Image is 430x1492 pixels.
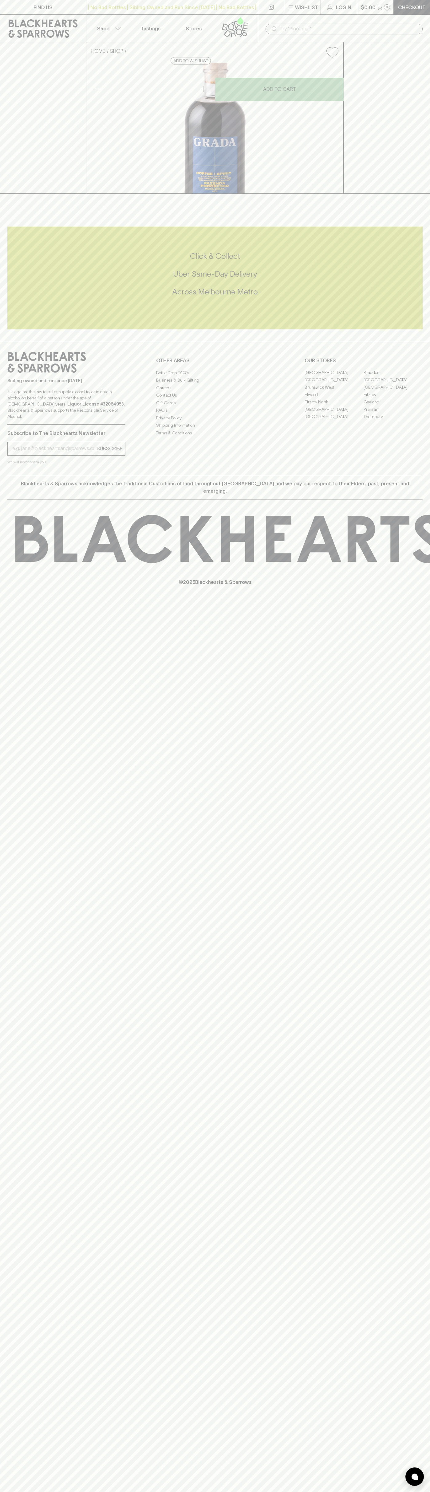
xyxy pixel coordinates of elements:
[364,376,423,384] a: [GEOGRAPHIC_DATA]
[172,15,215,42] a: Stores
[86,15,129,42] button: Shop
[7,287,423,297] h5: Across Melbourne Metro
[110,48,123,54] a: SHOP
[7,429,125,437] p: Subscribe to The Blackhearts Newsletter
[156,369,274,376] a: Bottle Drop FAQ's
[305,357,423,364] p: OUR STORES
[156,407,274,414] a: FAQ's
[412,1474,418,1480] img: bubble-icon
[364,391,423,398] a: Fitzroy
[156,429,274,437] a: Terms & Conditions
[156,384,274,391] a: Careers
[305,398,364,406] a: Fitzroy North
[7,378,125,384] p: Sibling owned and run since [DATE]
[336,4,351,11] p: Login
[97,445,123,452] p: SUBSCRIBE
[7,251,423,261] h5: Click & Collect
[215,78,344,101] button: ADD TO CART
[305,413,364,421] a: [GEOGRAPHIC_DATA]
[171,57,211,64] button: Add to wishlist
[324,45,341,60] button: Add to wishlist
[34,4,53,11] p: FIND US
[364,398,423,406] a: Geelong
[305,384,364,391] a: Brunswick West
[364,413,423,421] a: Thornbury
[364,384,423,391] a: [GEOGRAPHIC_DATA]
[156,399,274,406] a: Gift Cards
[141,25,160,32] p: Tastings
[97,25,109,32] p: Shop
[156,414,274,422] a: Privacy Policy
[67,402,124,406] strong: Liquor License #32064953
[7,227,423,329] div: Call to action block
[7,459,125,465] p: We will never spam you
[12,480,418,495] p: Blackhearts & Sparrows acknowledges the traditional Custodians of land throughout [GEOGRAPHIC_DAT...
[263,85,296,93] p: ADD TO CART
[7,269,423,279] h5: Uber Same-Day Delivery
[305,376,364,384] a: [GEOGRAPHIC_DATA]
[12,444,94,453] input: e.g. jane@blackheartsandsparrows.com.au
[305,406,364,413] a: [GEOGRAPHIC_DATA]
[156,422,274,429] a: Shipping Information
[280,24,418,34] input: Try "Pinot noir"
[86,63,343,193] img: 32696.png
[364,369,423,376] a: Braddon
[156,357,274,364] p: OTHER AREAS
[386,6,388,9] p: 0
[91,48,105,54] a: HOME
[7,389,125,419] p: It is against the law to sell or supply alcohol to, or to obtain alcohol on behalf of a person un...
[156,377,274,384] a: Business & Bulk Gifting
[305,391,364,398] a: Elwood
[94,442,125,455] button: SUBSCRIBE
[364,406,423,413] a: Prahran
[295,4,318,11] p: Wishlist
[129,15,172,42] a: Tastings
[361,4,376,11] p: $0.00
[398,4,426,11] p: Checkout
[156,392,274,399] a: Contact Us
[305,369,364,376] a: [GEOGRAPHIC_DATA]
[186,25,202,32] p: Stores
